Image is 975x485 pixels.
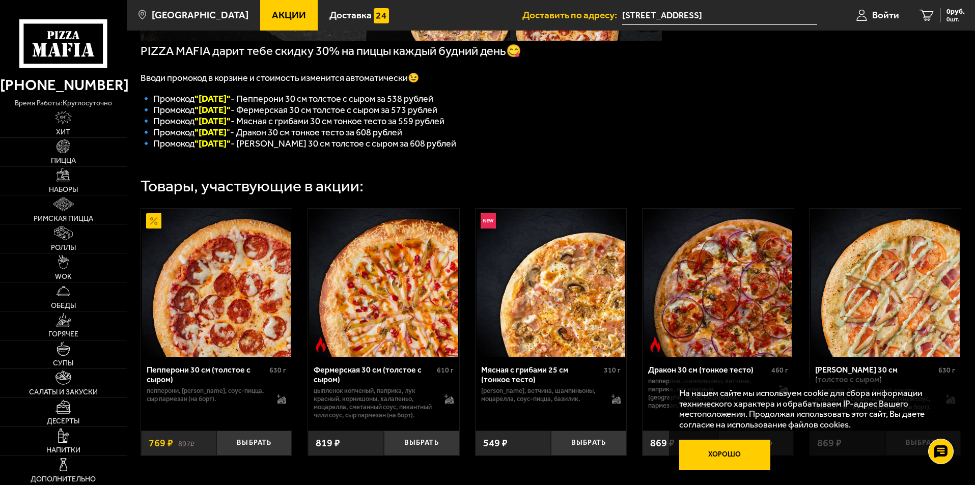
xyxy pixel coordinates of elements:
img: Фермерская 30 см (толстое с сыром) [309,209,458,357]
div: Дракон 30 см (тонкое тесто) [648,365,769,375]
font: "[DATE]" [194,104,231,116]
img: Чикен Ранч 30 см (толстое с сыром) [811,209,960,357]
span: 610 г [437,366,454,375]
span: Хит [56,129,70,136]
img: Острое блюдо [648,337,663,352]
span: Горячее [48,331,78,338]
s: 897 ₽ [178,438,194,448]
p: пепперони, шампиньоны, ветчина, паприка, лук красный, [GEOGRAPHIC_DATA], моцарелла, пармезан, соу... [648,377,769,410]
img: Пепперони 30 см (толстое с сыром) [142,209,291,357]
span: Римская пицца [34,215,93,222]
span: Салаты и закуски [29,389,98,396]
span: 819 ₽ [316,437,340,449]
button: Хорошо [679,440,771,470]
span: 0 шт. [946,16,965,22]
span: 630 г [269,366,286,375]
span: WOK [55,273,72,280]
span: 🔹 Промокод - Фермерская 30 см толстое с сыром за 573 рублей [141,104,437,116]
button: Выбрать [216,431,292,455]
span: 🔹 Промокод - Дракон 30 см тонкое тесто за 608 рублей [141,127,402,138]
a: АкционныйПепперони 30 см (толстое с сыром) [141,209,292,357]
span: 🔹 Промокод - Пепперони 30 см толстое с сыром за 538 рублей [141,93,433,104]
span: Дополнительно [31,476,96,483]
p: [PERSON_NAME], ветчина, шампиньоны, моцарелла, соус-пицца, базилик. [481,387,602,403]
span: 769 ₽ [149,437,173,449]
span: Десерты [47,418,79,425]
font: "[DATE]" [194,116,231,127]
span: 0 руб. [946,8,965,15]
span: Напитки [46,447,80,454]
span: [GEOGRAPHIC_DATA] [152,10,248,20]
span: PIZZA MAFIA дарит тебе скидку 30% на пиццы каждый будний день😋 [141,44,521,58]
img: 15daf4d41897b9f0e9f617042186c801.svg [374,8,389,23]
span: Доставка [329,10,372,20]
span: 🔹 Промокод - Мясная с грибами 30 см тонкое тесто за 559 рублей [141,116,444,127]
font: "[DATE]" [194,138,231,149]
a: НовинкаМясная с грибами 25 см (тонкое тесто) [476,209,627,357]
span: 549 ₽ [483,437,508,449]
span: Наборы [49,186,78,193]
span: 460 г [771,366,788,375]
a: Чикен Ранч 30 см (толстое с сыром) [810,209,961,357]
div: Мясная с грибами 25 см (тонкое тесто) [481,365,602,384]
button: Выбрать [551,431,626,455]
font: "[DATE]" [194,93,231,104]
span: Доставить по адресу: [522,10,622,20]
div: Фермерская 30 см (толстое с сыром) [314,365,434,384]
span: Роллы [51,244,76,251]
span: Пицца [51,157,76,164]
img: Акционный [146,213,161,229]
span: Войти [872,10,899,20]
img: Мясная с грибами 25 см (тонкое тесто) [477,209,625,357]
div: Товары, участвующие в акции: [141,178,364,194]
span: Вводи промокод в корзине и стоимость изменится автоматически😉 [141,72,419,83]
span: 🔹 Промокод - [PERSON_NAME] 30 см толстое с сыром за 608 рублей [141,138,456,149]
b: "[DATE] [194,127,227,138]
font: " [194,127,230,138]
span: 630 г [938,366,955,375]
p: пепперони, [PERSON_NAME], соус-пицца, сыр пармезан (на борт). [147,387,267,403]
span: 310 г [604,366,621,375]
p: цыпленок копченый, паприка, лук красный, корнишоны, халапеньо, моцарелла, сметанный соус, пикантн... [314,387,434,419]
div: [PERSON_NAME] 30 см (толстое с сыром) [815,365,936,384]
a: Острое блюдоДракон 30 см (тонкое тесто) [643,209,794,357]
span: Россия, Санкт-Петербург, Хрустальная улица, 11Б [622,6,817,25]
img: Острое блюдо [313,337,328,352]
img: Дракон 30 см (тонкое тесто) [644,209,792,357]
span: Обеды [51,302,76,309]
a: Острое блюдоФермерская 30 см (толстое с сыром) [308,209,459,357]
img: Новинка [481,213,496,229]
p: На нашем сайте мы используем cookie для сбора информации технического характера и обрабатываем IP... [679,388,945,430]
div: Пепперони 30 см (толстое с сыром) [147,365,267,384]
span: 869 ₽ [650,437,675,449]
input: Ваш адрес доставки [622,6,817,25]
button: Выбрать [384,431,459,455]
span: Акции [272,10,306,20]
span: Супы [53,360,73,367]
